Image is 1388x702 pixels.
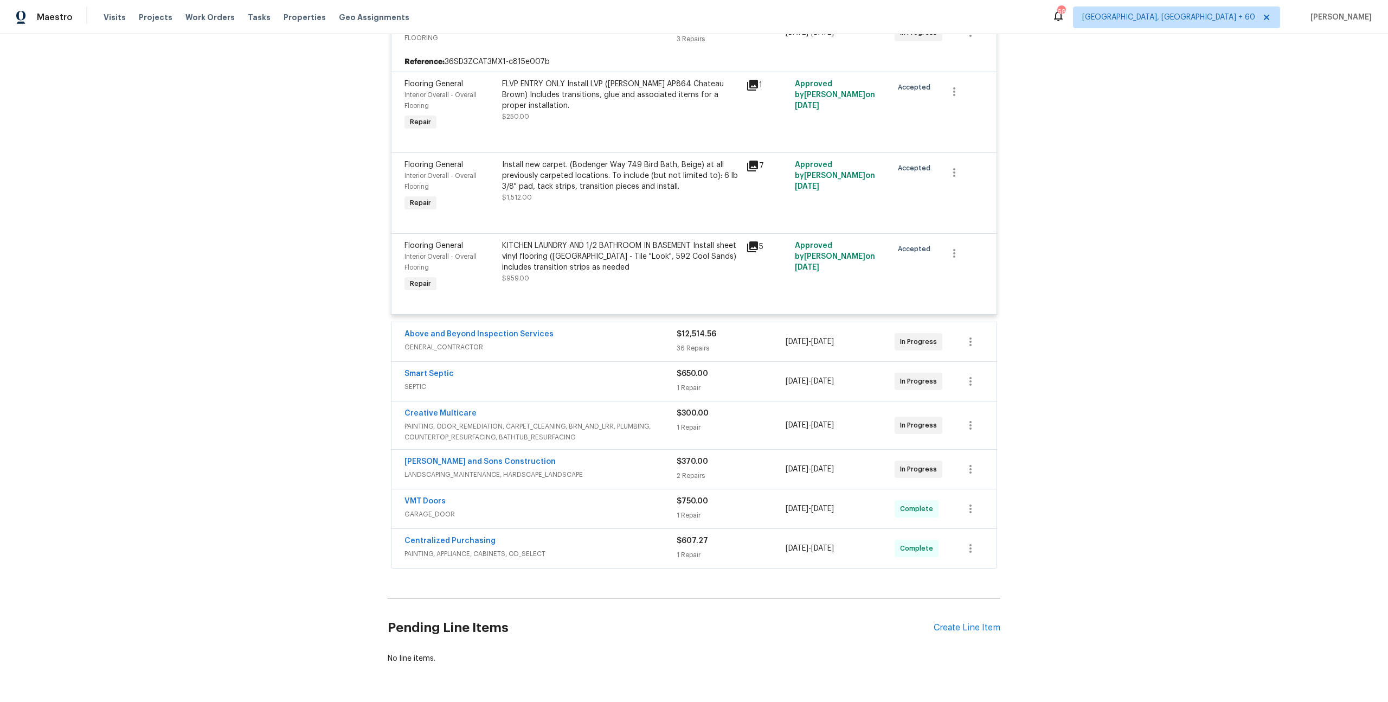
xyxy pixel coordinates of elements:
[185,12,235,23] span: Work Orders
[898,163,935,174] span: Accepted
[746,79,788,92] div: 1
[677,497,708,505] span: $750.00
[404,548,677,559] span: PAINTING, APPLIANCE, CABINETS, OD_SELECT
[786,543,834,554] span: -
[677,370,708,378] span: $650.00
[404,469,677,480] span: LANDSCAPING_MAINTENANCE, HARDSCAPE_LANDSCAPE
[404,458,556,465] a: [PERSON_NAME] and Sons Construction
[502,79,740,111] div: FLVP ENTRY ONLY Install LVP ([PERSON_NAME] AP864 Chateau Brown) Includes transitions, glue and as...
[388,603,934,653] h2: Pending Line Items
[1057,7,1065,17] div: 684
[406,197,435,208] span: Repair
[811,505,834,513] span: [DATE]
[795,242,875,271] span: Approved by [PERSON_NAME] on
[811,545,834,552] span: [DATE]
[404,381,677,392] span: SEPTIC
[786,378,808,385] span: [DATE]
[900,464,941,475] span: In Progress
[795,80,875,110] span: Approved by [PERSON_NAME] on
[677,410,709,417] span: $300.00
[404,242,463,250] span: Flooring General
[502,240,740,273] div: KITCHEN LAUNDRY AND 1/2 BATHROOM IN BASEMENT Install sheet vinyl flooring ([GEOGRAPHIC_DATA] - Ti...
[677,537,708,545] span: $607.27
[1082,12,1255,23] span: [GEOGRAPHIC_DATA], [GEOGRAPHIC_DATA] + 60
[786,338,808,346] span: [DATE]
[248,14,271,21] span: Tasks
[786,503,834,514] span: -
[677,458,708,465] span: $370.00
[746,240,788,253] div: 5
[406,117,435,127] span: Repair
[339,12,409,23] span: Geo Assignments
[677,510,786,521] div: 1 Repair
[746,159,788,173] div: 7
[404,80,463,88] span: Flooring General
[502,194,532,201] span: $1,512.00
[786,545,808,552] span: [DATE]
[811,422,834,429] span: [DATE]
[786,420,834,431] span: -
[391,52,997,72] div: 36SD3ZCAT3MX1-c815e007b
[811,338,834,346] span: [DATE]
[404,173,477,190] span: Interior Overall - Overall Flooring
[284,12,326,23] span: Properties
[786,422,808,429] span: [DATE]
[406,278,435,289] span: Repair
[404,497,446,505] a: VMT Doors
[795,161,875,190] span: Approved by [PERSON_NAME] on
[786,336,834,347] span: -
[404,330,554,338] a: Above and Beyond Inspection Services
[404,509,677,520] span: GARAGE_DOOR
[404,33,677,43] span: FLOORING
[404,253,477,271] span: Interior Overall - Overall Flooring
[404,161,463,169] span: Flooring General
[677,470,786,481] div: 2 Repairs
[37,12,73,23] span: Maestro
[677,343,786,354] div: 36 Repairs
[795,183,819,190] span: [DATE]
[677,330,716,338] span: $12,514.56
[900,376,941,387] span: In Progress
[388,653,1000,664] div: No line items.
[786,376,834,387] span: -
[786,505,808,513] span: [DATE]
[900,543,937,554] span: Complete
[677,422,786,433] div: 1 Repair
[898,82,935,93] span: Accepted
[404,56,445,67] b: Reference:
[677,550,786,560] div: 1 Repair
[795,264,819,271] span: [DATE]
[900,503,937,514] span: Complete
[677,34,786,44] div: 3 Repairs
[795,102,819,110] span: [DATE]
[502,275,529,282] span: $959.00
[404,421,677,443] span: PAINTING, ODOR_REMEDIATION, CARPET_CLEANING, BRN_AND_LRR, PLUMBING, COUNTERTOP_RESURFACING, BATHT...
[900,336,941,347] span: In Progress
[502,113,529,120] span: $250.00
[104,12,126,23] span: Visits
[898,244,935,254] span: Accepted
[404,92,477,109] span: Interior Overall - Overall Flooring
[934,623,1000,633] div: Create Line Item
[786,465,808,473] span: [DATE]
[900,420,941,431] span: In Progress
[139,12,172,23] span: Projects
[811,465,834,473] span: [DATE]
[404,537,496,545] a: Centralized Purchasing
[811,378,834,385] span: [DATE]
[404,410,477,417] a: Creative Multicare
[677,382,786,393] div: 1 Repair
[786,464,834,475] span: -
[404,342,677,353] span: GENERAL_CONTRACTOR
[502,159,740,192] div: Install new carpet. (Bodenger Way 749 Bird Bath, Beige) at all previously carpeted locations. To ...
[404,370,454,378] a: Smart Septic
[1306,12,1372,23] span: [PERSON_NAME]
